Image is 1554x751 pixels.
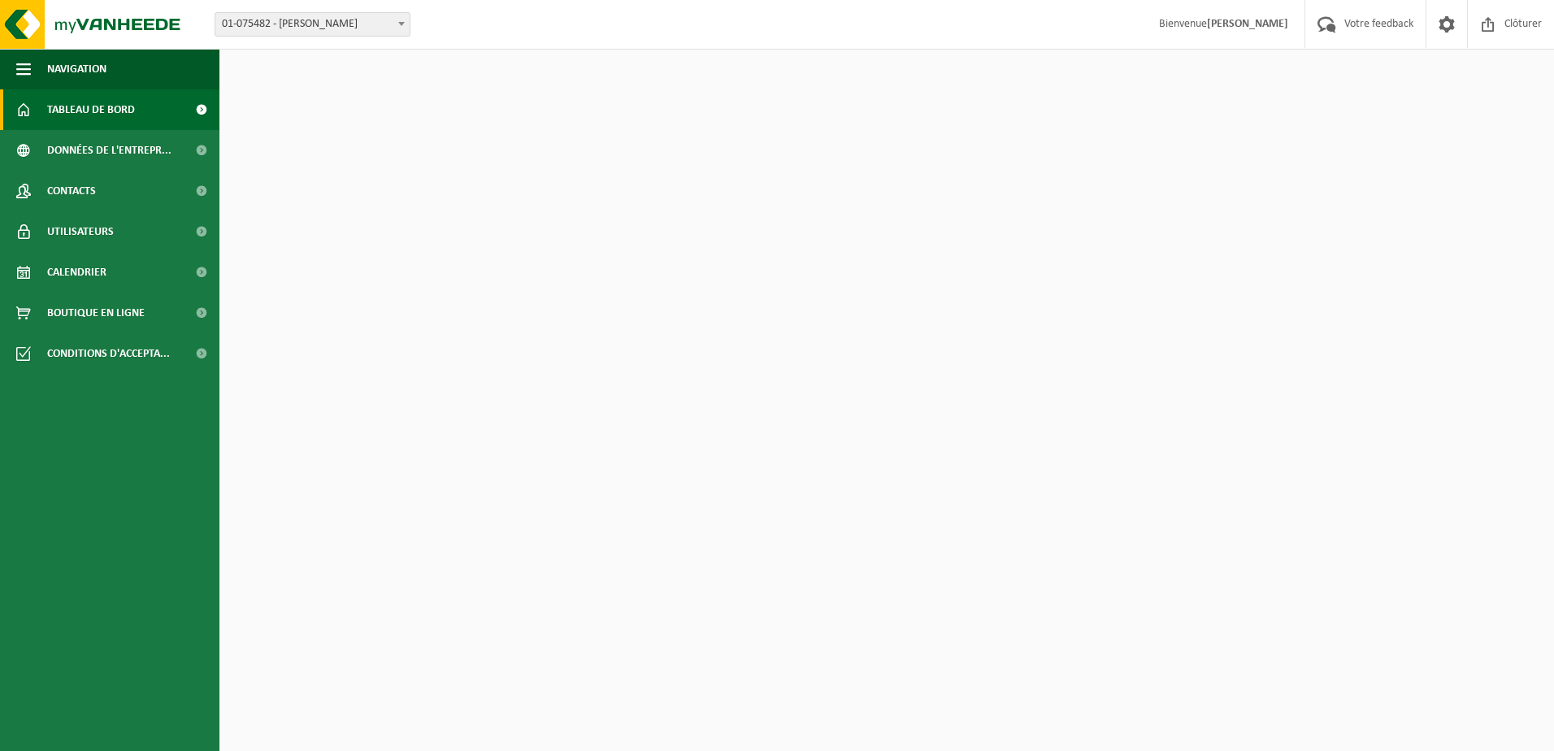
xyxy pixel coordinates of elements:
strong: [PERSON_NAME] [1207,18,1288,30]
span: Contacts [47,171,96,211]
span: 01-075482 - PERE OLIVE - ANDENNE [215,12,410,37]
span: Conditions d'accepta... [47,333,170,374]
span: Tableau de bord [47,89,135,130]
span: Calendrier [47,252,106,293]
span: Utilisateurs [47,211,114,252]
span: 01-075482 - PERE OLIVE - ANDENNE [215,13,410,36]
span: Boutique en ligne [47,293,145,333]
span: Navigation [47,49,106,89]
span: Données de l'entrepr... [47,130,171,171]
